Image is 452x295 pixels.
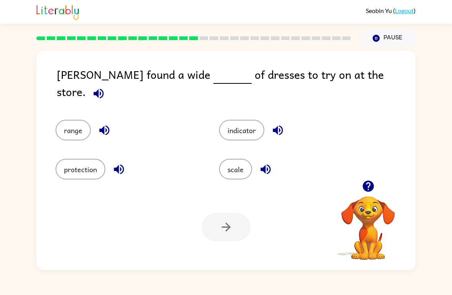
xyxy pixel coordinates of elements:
button: indicator [219,120,264,140]
button: scale [219,159,252,179]
img: Literably [36,3,79,20]
video: Your browser must support playing .mp4 files to use Literably. Please try using another browser. [330,184,406,261]
div: [PERSON_NAME] found a wide of dresses to try on at the store. [57,66,416,104]
div: ( ) [366,7,416,14]
button: Pause [360,29,416,47]
a: Logout [395,7,414,14]
button: range [56,120,91,140]
button: protection [56,159,105,179]
span: Seobin Yu [366,7,393,14]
